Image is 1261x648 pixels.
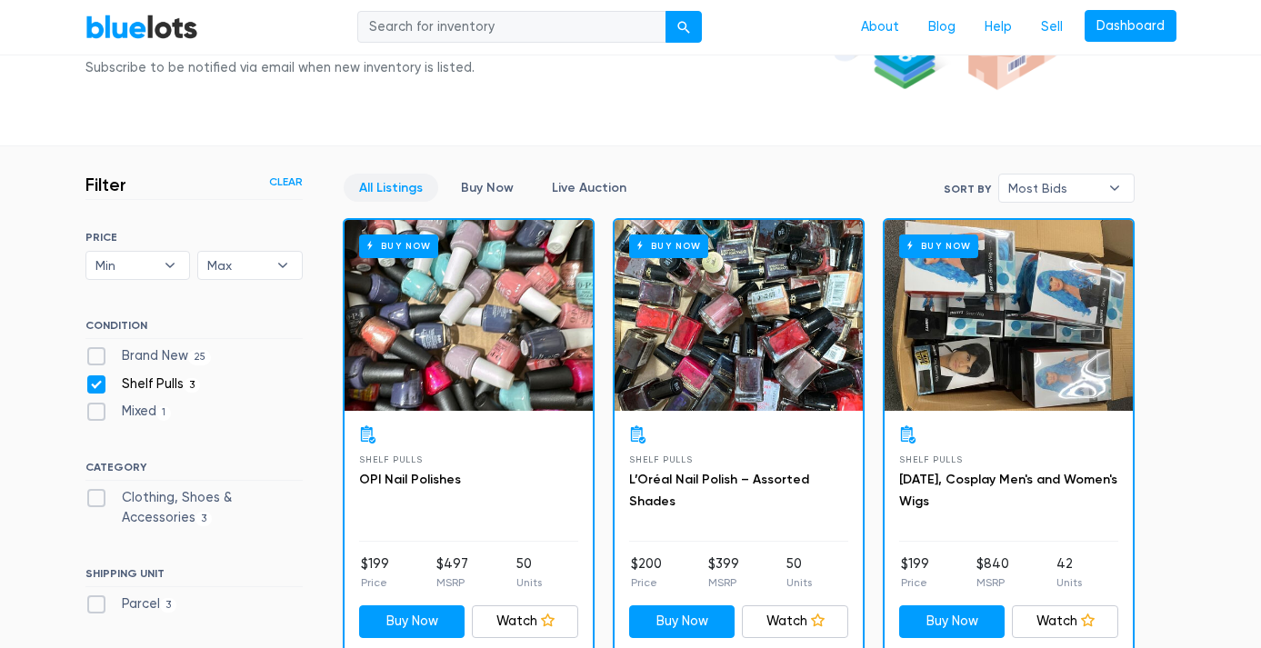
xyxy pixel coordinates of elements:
b: ▾ [151,252,189,279]
span: 25 [188,350,212,364]
span: Min [95,252,155,279]
div: Subscribe to be notified via email when new inventory is listed. [85,58,480,78]
input: Search for inventory [357,11,666,44]
p: Units [1056,574,1082,591]
label: Mixed [85,402,172,422]
h6: Buy Now [899,234,978,257]
a: Blog [914,10,970,45]
a: Buy Now [629,605,736,638]
a: Dashboard [1085,10,1176,43]
li: 50 [786,554,812,591]
a: Buy Now [899,605,1006,638]
a: Watch [472,605,578,638]
label: Sort By [944,181,991,197]
h6: Buy Now [359,234,438,257]
a: Buy Now [359,605,465,638]
span: 3 [184,378,201,393]
p: Price [361,574,389,591]
a: Buy Now [885,220,1133,411]
label: Shelf Pulls [85,374,201,394]
a: All Listings [344,174,438,202]
a: About [846,10,914,45]
span: Shelf Pulls [359,454,423,464]
p: Units [516,574,542,591]
label: Brand New [85,346,212,366]
span: 3 [195,512,213,526]
span: Shelf Pulls [629,454,693,464]
b: ▾ [264,252,302,279]
p: MSRP [976,574,1009,591]
a: Buy Now [445,174,529,202]
li: $497 [436,554,468,591]
a: Clear [269,174,303,190]
a: Buy Now [345,220,593,411]
span: 3 [160,598,177,613]
b: ▾ [1096,174,1134,202]
a: Help [970,10,1026,45]
li: $199 [901,554,929,591]
p: MSRP [436,574,468,591]
li: 50 [516,554,542,591]
p: Units [786,574,812,591]
span: Max [207,252,267,279]
h3: Filter [85,174,126,195]
p: Price [631,574,662,591]
span: Most Bids [1008,174,1099,202]
li: $200 [631,554,662,591]
a: [DATE], Cosplay Men's and Women's Wigs [899,472,1117,509]
a: Sell [1026,10,1077,45]
a: Buy Now [615,220,863,411]
h6: SHIPPING UNIT [85,567,303,587]
li: 42 [1056,554,1082,591]
h6: CATEGORY [85,461,303,481]
a: Watch [1012,605,1118,638]
a: Watch [742,605,848,638]
a: BlueLots [85,14,198,40]
a: Live Auction [536,174,642,202]
a: L’Oréal Nail Polish – Assorted Shades [629,472,809,509]
h6: Buy Now [629,234,708,257]
h6: PRICE [85,231,303,244]
li: $399 [708,554,739,591]
label: Parcel [85,594,177,614]
li: $199 [361,554,389,591]
span: 1 [156,406,172,421]
span: Shelf Pulls [899,454,963,464]
label: Clothing, Shoes & Accessories [85,488,303,527]
a: OPI Nail Polishes [359,472,461,487]
h6: CONDITION [85,319,303,339]
li: $840 [976,554,1009,591]
p: MSRP [708,574,739,591]
p: Price [901,574,929,591]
